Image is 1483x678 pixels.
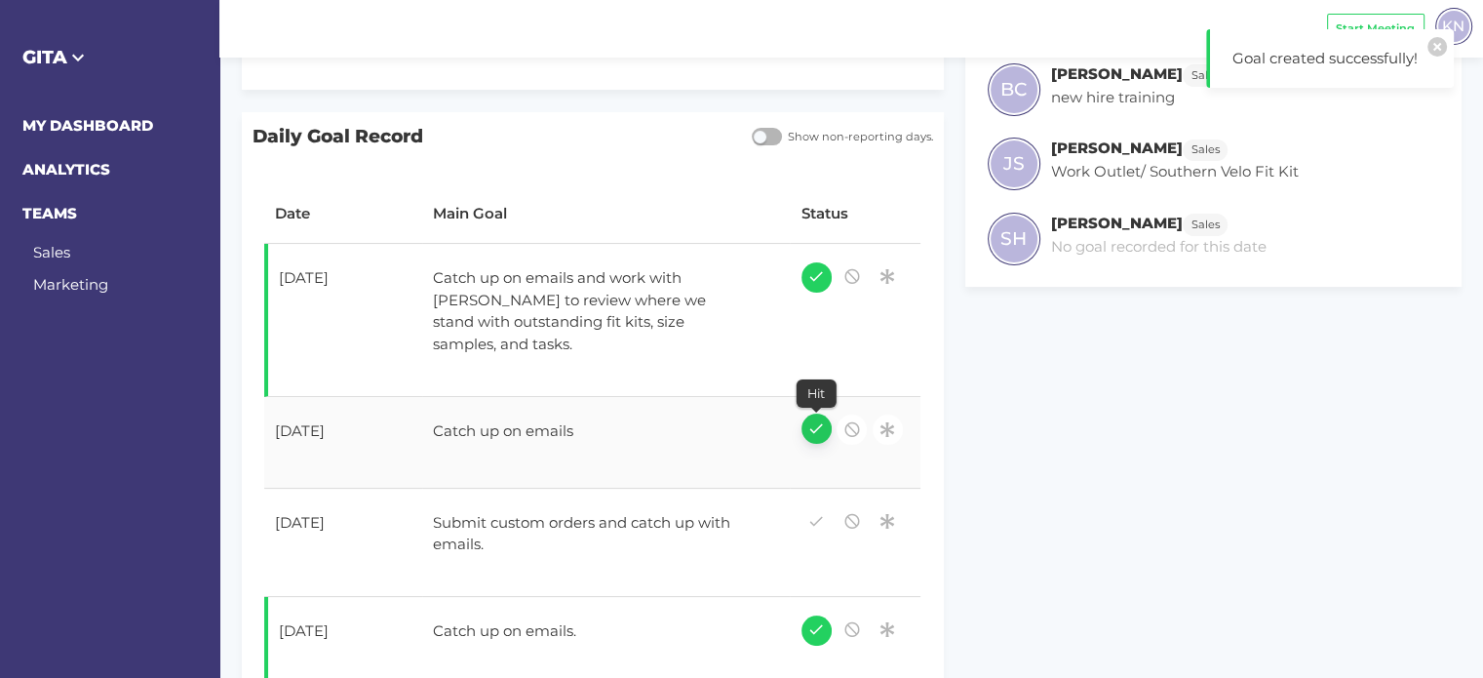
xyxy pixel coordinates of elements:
[1051,64,1183,83] h6: [PERSON_NAME]
[1191,217,1220,233] span: Sales
[33,243,70,261] a: Sales
[422,501,760,568] div: Submit custom orders and catch up with emails.
[22,116,153,135] a: MY DASHBOARD
[1191,141,1220,158] span: Sales
[264,244,422,397] td: [DATE]
[422,257,760,367] div: Catch up on emails and work with [PERSON_NAME] to review where we stand with outstanding fit kits...
[22,44,198,71] h5: GITA
[1183,214,1228,232] a: Sales
[801,203,911,225] div: Status
[1183,64,1228,83] a: Sales
[275,203,411,225] div: Date
[1442,15,1464,37] span: KN
[33,275,108,294] a: Marketing
[1051,161,1299,183] p: Work Outlet/ Southern Velo Fit Kit
[1003,150,1025,178] span: JS
[422,410,760,459] div: Catch up on emails
[1327,14,1424,44] button: Start Meeting
[1191,67,1220,84] span: Sales
[422,610,760,658] div: Catch up on emails.
[433,203,779,225] div: Main Goal
[782,129,933,145] span: Show non-reporting days.
[22,203,198,225] h6: TEAMS
[22,160,110,179] a: ANALYTICS
[1051,139,1183,157] h6: [PERSON_NAME]
[1051,214,1183,232] h6: [PERSON_NAME]
[1051,236,1267,259] p: No goal recorded for this date
[1000,225,1027,253] span: SH
[264,397,422,489] td: [DATE]
[242,112,741,162] span: Daily Goal Record
[1000,76,1027,103] span: BC
[1183,139,1228,157] a: Sales
[264,489,422,598] td: [DATE]
[1051,87,1228,109] p: new hire training
[1336,20,1415,37] span: Start Meeting
[1435,8,1472,45] div: KN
